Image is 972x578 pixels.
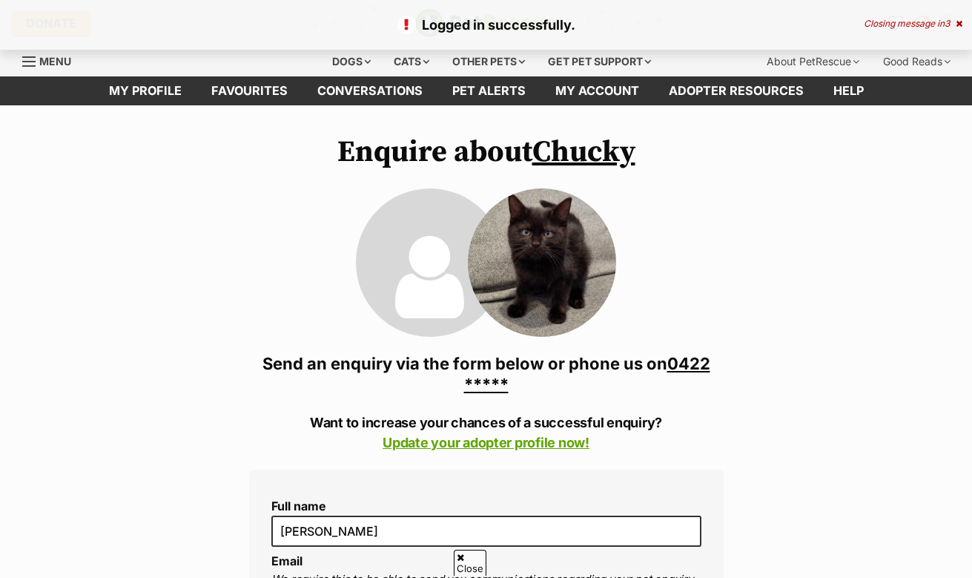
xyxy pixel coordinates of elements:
[22,47,82,73] a: Menu
[249,413,724,453] p: Want to increase your chances of a successful enquiry?
[538,47,661,76] div: Get pet support
[302,76,437,105] a: conversations
[383,435,589,450] a: Update your adopter profile now!
[39,55,71,68] span: Menu
[271,499,701,513] label: Full name
[532,134,635,171] a: Chucky
[383,47,440,76] div: Cats
[454,550,486,576] span: Close
[468,188,616,337] img: Chucky
[819,76,879,105] a: Help
[94,76,196,105] a: My profile
[654,76,819,105] a: Adopter resources
[322,47,381,76] div: Dogs
[249,353,724,395] h3: Send an enquiry via the form below or phone us on
[442,47,535,76] div: Other pets
[540,76,654,105] a: My account
[196,76,302,105] a: Favourites
[437,76,540,105] a: Pet alerts
[756,47,870,76] div: About PetRescue
[271,554,302,568] label: Email
[873,47,961,76] div: Good Reads
[271,516,701,547] input: E.g. Jimmy Chew
[249,135,724,169] h1: Enquire about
